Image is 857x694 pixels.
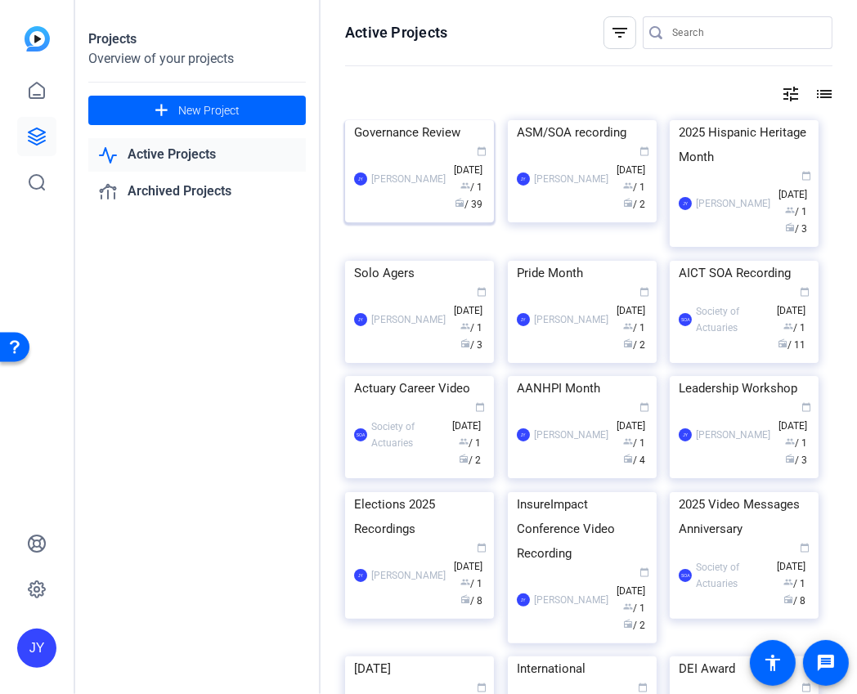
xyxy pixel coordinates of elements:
[459,437,469,446] span: group
[354,172,367,186] div: JY
[517,172,530,186] div: JY
[178,102,240,119] span: New Project
[639,402,649,412] span: calendar_today
[778,338,787,348] span: radio
[623,198,633,208] span: radio
[623,321,633,331] span: group
[623,602,633,611] span: group
[623,620,645,631] span: / 2
[801,171,811,181] span: calendar_today
[460,321,470,331] span: group
[460,181,470,190] span: group
[354,569,367,582] div: JY
[816,653,836,673] mat-icon: message
[781,84,801,104] mat-icon: tune
[354,313,367,326] div: JY
[534,171,608,187] div: [PERSON_NAME]
[783,594,793,604] span: radio
[639,287,649,297] span: calendar_today
[371,567,446,584] div: [PERSON_NAME]
[454,544,487,572] span: [DATE]
[460,339,482,351] span: / 3
[354,656,485,681] div: [DATE]
[696,195,770,212] div: [PERSON_NAME]
[800,287,810,297] span: calendar_today
[777,544,810,572] span: [DATE]
[623,338,633,348] span: radio
[354,120,485,145] div: Governance Review
[460,578,482,589] span: / 1
[454,288,487,316] span: [DATE]
[617,568,649,597] span: [DATE]
[371,419,444,451] div: Society of Actuaries
[534,427,608,443] div: [PERSON_NAME]
[639,567,649,577] span: calendar_today
[801,402,811,412] span: calendar_today
[785,222,795,232] span: radio
[783,578,805,589] span: / 1
[517,492,648,566] div: InsureImpact Conference Video Recording
[371,171,446,187] div: [PERSON_NAME]
[459,454,481,466] span: / 2
[477,287,487,297] span: calendar_today
[354,428,367,441] div: SOA
[151,101,172,121] mat-icon: add
[623,339,645,351] span: / 2
[679,197,692,210] div: JY
[801,683,811,692] span: calendar_today
[88,175,306,208] a: Archived Projects
[679,569,692,582] div: SOA
[679,120,810,169] div: 2025 Hispanic Heritage Month
[679,313,692,326] div: SOA
[623,619,633,629] span: radio
[477,683,487,692] span: calendar_today
[623,322,645,334] span: / 1
[783,322,805,334] span: / 1
[778,339,805,351] span: / 11
[534,592,608,608] div: [PERSON_NAME]
[534,311,608,328] div: [PERSON_NAME]
[517,376,648,401] div: AANHPI Month
[477,543,487,553] span: calendar_today
[679,656,810,681] div: DEI Award
[623,454,633,463] span: radio
[460,181,482,193] span: / 1
[783,595,805,607] span: / 8
[785,437,795,446] span: group
[88,29,306,49] div: Projects
[517,656,648,681] div: International
[517,261,648,285] div: Pride Month
[623,437,645,449] span: / 1
[88,49,306,69] div: Overview of your projects
[460,322,482,334] span: / 1
[517,313,530,326] div: JY
[354,492,485,541] div: Elections 2025 Recordings
[517,120,648,145] div: ASM/SOA recording
[679,492,810,541] div: 2025 Video Messages Anniversary
[672,23,819,43] input: Search
[763,653,783,673] mat-icon: accessibility
[696,303,769,336] div: Society of Actuaries
[785,437,807,449] span: / 1
[785,206,807,217] span: / 1
[610,23,630,43] mat-icon: filter_list
[696,559,769,592] div: Society of Actuaries
[638,683,648,692] span: calendar_today
[623,454,645,466] span: / 4
[679,261,810,285] div: AICT SOA Recording
[679,376,810,401] div: Leadership Workshop
[785,205,795,215] span: group
[477,146,487,156] span: calendar_today
[623,181,633,190] span: group
[623,181,645,193] span: / 1
[455,198,464,208] span: radio
[623,199,645,210] span: / 2
[460,595,482,607] span: / 8
[460,577,470,587] span: group
[679,428,692,441] div: JY
[459,454,469,463] span: radio
[455,199,482,210] span: / 39
[459,437,481,449] span: / 1
[800,543,810,553] span: calendar_today
[25,26,50,51] img: blue-gradient.svg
